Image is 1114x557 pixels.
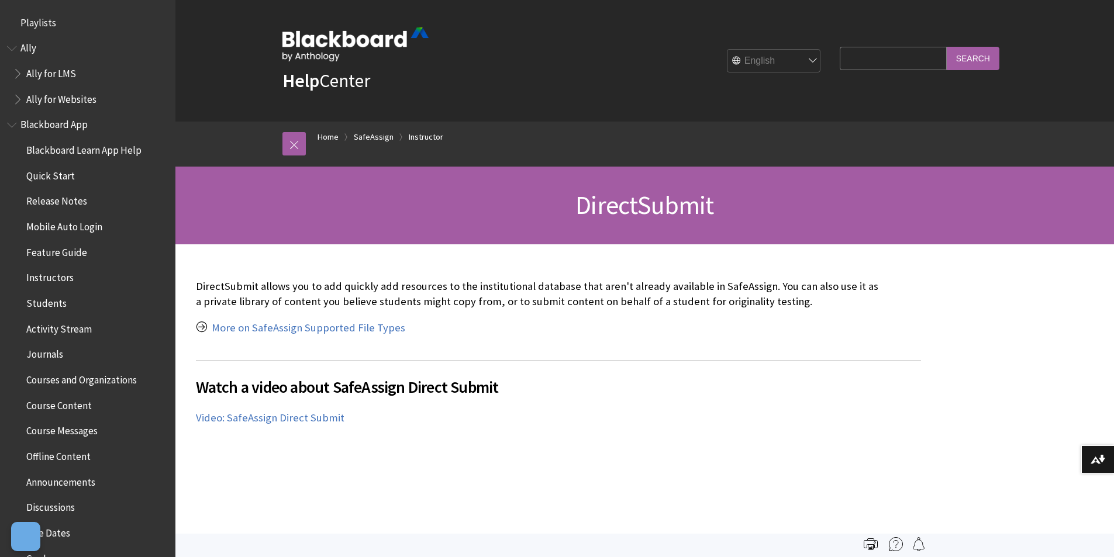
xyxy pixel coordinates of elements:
[26,89,96,105] span: Ally for Websites
[26,497,75,513] span: Discussions
[26,370,137,386] span: Courses and Organizations
[20,115,88,131] span: Blackboard App
[282,69,370,92] a: HelpCenter
[26,268,74,284] span: Instructors
[727,50,821,73] select: Site Language Selector
[26,140,142,156] span: Blackboard Learn App Help
[26,472,95,488] span: Announcements
[864,537,878,551] img: Print
[26,523,70,539] span: Due Dates
[196,279,921,309] p: DirectSubmit allows you to add quickly add resources to the institutional database that aren't al...
[26,396,92,411] span: Course Content
[354,130,394,144] a: SafeAssign
[26,243,87,258] span: Feature Guide
[26,421,98,437] span: Course Messages
[7,13,168,33] nav: Book outline for Playlists
[11,522,40,551] button: Open Preferences
[26,345,63,361] span: Journals
[20,13,56,29] span: Playlists
[889,537,903,551] img: More help
[26,64,76,79] span: Ally for LMS
[26,166,75,182] span: Quick Start
[26,192,87,207] span: Release Notes
[26,217,102,233] span: Mobile Auto Login
[26,293,67,309] span: Students
[947,47,999,70] input: Search
[196,411,344,425] a: Video: SafeAssign Direct Submit
[318,130,339,144] a: Home
[409,130,443,144] a: Instructor
[7,39,168,109] nav: Book outline for Anthology Ally Help
[26,447,91,462] span: Offline Content
[26,319,92,335] span: Activity Stream
[912,537,926,551] img: Follow this page
[20,39,36,54] span: Ally
[212,321,405,335] a: More on SafeAssign Supported File Types
[282,69,319,92] strong: Help
[196,375,921,399] span: Watch a video about SafeAssign Direct Submit
[575,189,713,221] span: DirectSubmit
[282,27,429,61] img: Blackboard by Anthology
